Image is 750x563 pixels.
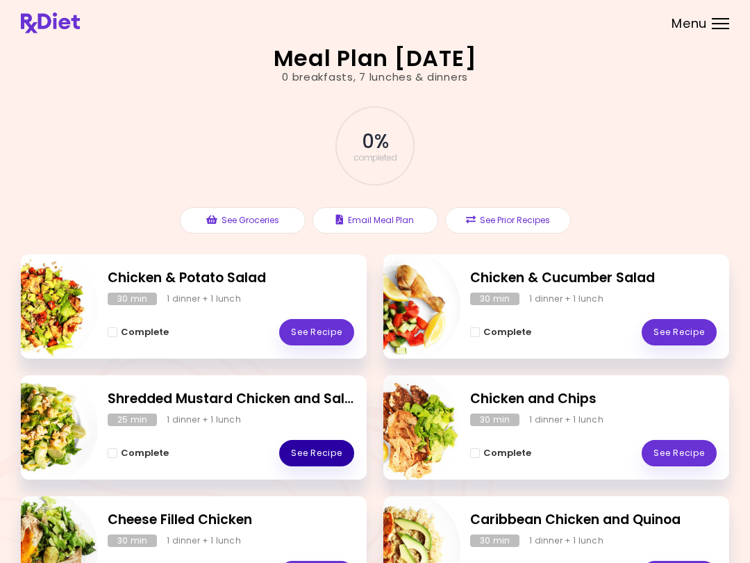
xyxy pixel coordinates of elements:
button: Complete - Chicken & Potato Salad [108,324,169,341]
h2: Cheese Filled Chicken [108,510,354,530]
button: Complete - Shredded Mustard Chicken and Salad [108,445,169,462]
div: 1 dinner + 1 lunch [529,293,603,305]
div: 25 min [108,414,157,426]
button: See Groceries [180,207,306,234]
div: 1 dinner + 1 lunch [167,414,241,426]
span: Menu [672,17,707,30]
img: RxDiet [21,13,80,33]
span: Complete [121,448,169,459]
span: Complete [483,327,531,338]
h2: Chicken and Chips [470,389,717,409]
div: 30 min [470,414,519,426]
div: 30 min [108,535,157,547]
img: Info - Chicken and Chips [345,370,460,485]
div: 0 breakfasts , 7 lunches & dinners [282,70,468,85]
a: See Recipe - Chicken & Potato Salad [279,319,354,345]
h2: Caribbean Chicken and Quinoa [470,510,717,530]
span: 0 % [362,130,387,154]
div: 30 min [108,293,157,305]
button: Complete - Chicken & Cucumber Salad [470,324,531,341]
div: 30 min [470,535,519,547]
h2: Meal Plan [DATE] [274,47,477,70]
a: See Recipe - Shredded Mustard Chicken and Salad [279,440,354,466]
h2: Shredded Mustard Chicken and Salad [108,389,354,409]
h2: Chicken & Potato Salad [108,268,354,288]
a: See Recipe - Chicken & Cucumber Salad [642,319,717,345]
div: 1 dinner + 1 lunch [529,414,603,426]
span: Complete [121,327,169,338]
span: Complete [483,448,531,459]
div: 30 min [470,293,519,305]
div: 1 dinner + 1 lunch [529,535,603,547]
button: See Prior Recipes [445,207,571,234]
span: completed [353,154,397,162]
a: See Recipe - Chicken and Chips [642,440,717,466]
h2: Chicken & Cucumber Salad [470,268,717,288]
div: 1 dinner + 1 lunch [167,535,241,547]
div: 1 dinner + 1 lunch [167,293,241,305]
button: Complete - Chicken and Chips [470,445,531,462]
button: Email Meal Plan [312,207,438,234]
img: Info - Chicken & Cucumber Salad [345,249,460,364]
